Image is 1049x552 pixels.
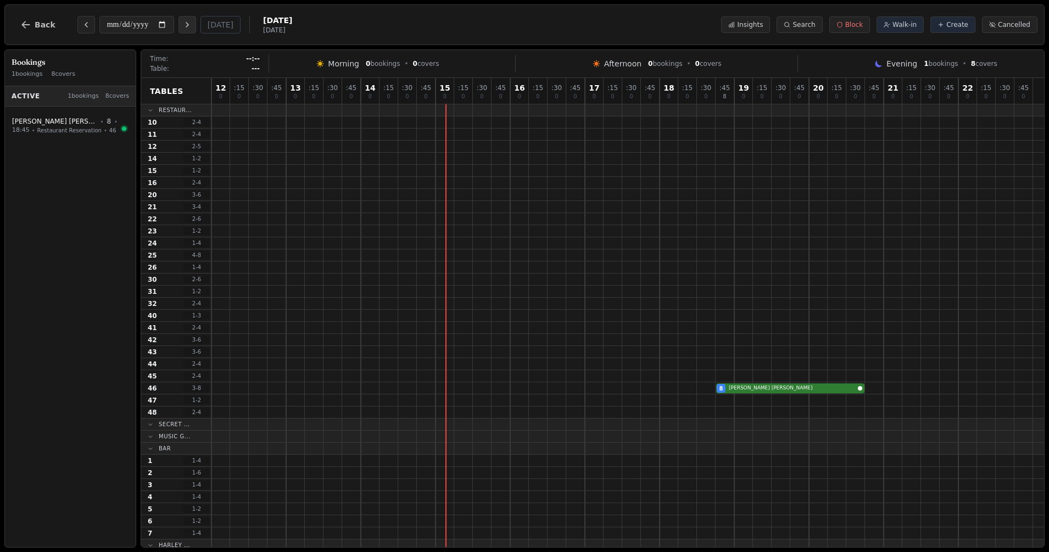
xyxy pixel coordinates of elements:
span: • [104,126,107,135]
span: 45 [148,372,157,381]
span: 1 - 3 [183,311,210,320]
span: 0 [695,60,700,68]
span: 3 - 4 [183,203,210,211]
span: 0 [443,94,447,99]
span: 0 [779,94,782,99]
span: 7 [148,529,152,538]
span: 0 [1003,94,1006,99]
span: [PERSON_NAME] [PERSON_NAME] [729,384,856,392]
span: Create [946,20,968,29]
span: 2 [148,469,152,477]
span: Cancelled [998,20,1030,29]
span: 1 - 2 [183,166,210,175]
span: : 30 [701,85,711,91]
span: : 45 [1018,85,1029,91]
span: 2 - 4 [183,372,210,380]
span: : 30 [850,85,861,91]
span: 2 - 4 [183,408,210,416]
span: : 15 [906,85,917,91]
span: covers [971,59,997,68]
span: Morning [328,58,359,69]
span: 0 [518,94,521,99]
span: : 45 [794,85,805,91]
span: 20 [148,191,157,199]
span: 0 [891,94,895,99]
span: Evening [886,58,917,69]
span: 0 [405,94,409,99]
span: 3 [148,481,152,489]
span: 30 [148,275,157,284]
span: : 45 [570,85,581,91]
span: 0 [797,94,801,99]
span: 0 [835,94,838,99]
span: : 15 [458,85,468,91]
span: : 15 [832,85,842,91]
span: : 15 [234,85,244,91]
span: 0 [928,94,931,99]
span: 0 [461,94,465,99]
span: covers [695,59,722,68]
span: : 45 [346,85,356,91]
span: 12 [215,84,226,92]
span: 11 [148,130,157,139]
span: bookings [366,59,400,68]
span: : 30 [775,85,786,91]
span: 20 [813,84,823,92]
span: 8 [723,94,726,99]
span: : 30 [1000,85,1010,91]
span: 2 - 4 [183,324,210,332]
span: 48 [148,408,157,417]
span: 2 - 4 [183,179,210,187]
span: 1 - 4 [183,456,210,465]
span: 3 - 6 [183,336,210,344]
span: • [114,118,118,126]
span: 0 [555,94,558,99]
span: 1 - 4 [183,263,210,271]
span: 0 [648,60,652,68]
span: Block [845,20,863,29]
span: 2 - 5 [183,142,210,150]
span: 18 [663,84,674,92]
span: Restaur... [159,106,192,114]
span: 31 [148,287,157,296]
span: 0 [947,94,950,99]
span: Harley ... [159,541,190,549]
span: 0 [909,94,913,99]
span: 16 [148,179,157,187]
span: 0 [685,94,689,99]
span: 0 [237,94,241,99]
span: 0 [611,94,614,99]
span: 16 [514,84,524,92]
span: 0 [593,94,596,99]
span: 0 [275,94,278,99]
span: 0 [366,60,370,68]
span: : 15 [981,85,991,91]
span: : 45 [271,85,282,91]
span: Secret ... [159,420,190,428]
span: 4 [148,493,152,501]
button: Block [829,16,870,33]
span: bookings [648,59,682,68]
span: 2 - 6 [183,215,210,223]
span: 43 [148,348,157,356]
span: 0 [853,94,857,99]
span: : 15 [682,85,693,91]
span: 1 - 2 [183,505,210,513]
span: Back [35,21,55,29]
button: [PERSON_NAME] [PERSON_NAME]•8•18:45•Restaurant Reservation•46 [5,111,136,141]
span: bookings [924,59,958,68]
span: 18:45 [12,126,30,135]
span: 1 [924,60,928,68]
span: 47 [148,396,157,405]
span: 17 [589,84,599,92]
span: 0 [331,94,334,99]
span: 26 [148,263,157,272]
span: Walk-in [892,20,917,29]
span: 0 [480,94,483,99]
span: 25 [148,251,157,260]
span: 22 [148,215,157,224]
span: 0 [387,94,390,99]
button: Cancelled [982,16,1037,33]
span: 4 - 8 [183,251,210,259]
span: --- [252,64,260,73]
